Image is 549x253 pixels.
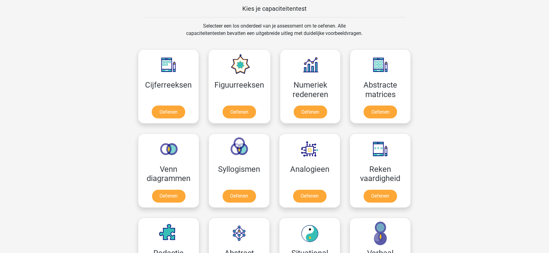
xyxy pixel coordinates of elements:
div: Selecteer een los onderdeel van je assessment om te oefenen. Alle capaciteitentesten bevatten een... [180,22,368,44]
a: Oefenen [293,190,327,203]
a: Oefenen [152,106,185,119]
a: Oefenen [152,190,186,203]
a: Oefenen [364,190,397,203]
a: Oefenen [223,106,256,119]
a: Oefenen [294,106,327,119]
a: Oefenen [223,190,256,203]
a: Oefenen [364,106,397,119]
h5: Kies je capaciteitentest [144,5,405,12]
